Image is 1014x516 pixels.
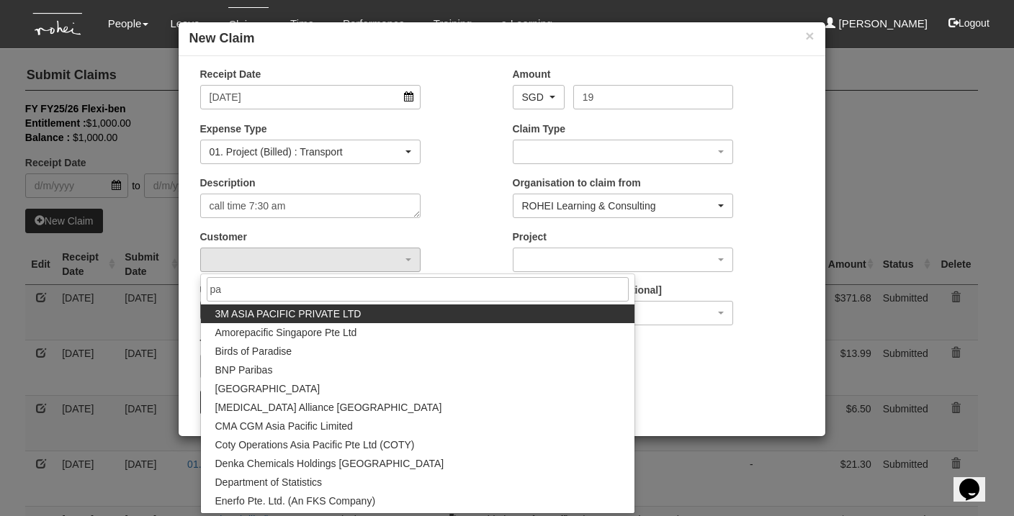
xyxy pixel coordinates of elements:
[513,85,565,109] button: SGD
[513,67,551,81] label: Amount
[215,400,442,415] span: [MEDICAL_DATA] Alliance [GEOGRAPHIC_DATA]
[200,67,261,81] label: Receipt Date
[215,419,353,433] span: CMA CGM Asia Pacific Limited
[215,363,273,377] span: BNP Paribas
[215,438,415,452] span: Coty Operations Asia Pacific Pte Ltd (COTY)
[200,230,247,244] label: Customer
[200,176,256,190] label: Description
[522,199,716,213] div: ROHEI Learning & Consulting
[513,230,547,244] label: Project
[215,475,323,489] span: Department of Statistics
[215,344,292,358] span: Birds of Paradise
[215,381,320,396] span: [GEOGRAPHIC_DATA]
[200,140,421,164] button: 01. Project (Billed) : Transport
[210,145,403,159] div: 01. Project (Billed) : Transport
[215,307,362,321] span: 3M ASIA PACIFIC PRIVATE LTD
[513,194,734,218] button: ROHEI Learning & Consulting
[200,122,267,136] label: Expense Type
[805,28,814,43] button: ×
[215,325,357,340] span: Amorepacific Singapore Pte Ltd
[189,31,255,45] b: New Claim
[200,85,421,109] input: d/m/yyyy
[954,458,1000,502] iframe: chat widget
[513,176,641,190] label: Organisation to claim from
[215,456,444,471] span: Denka Chemicals Holdings [GEOGRAPHIC_DATA]
[215,494,376,508] span: Enerfo Pte. Ltd. (An FKS Company)
[513,122,566,136] label: Claim Type
[207,277,629,302] input: Search
[522,90,547,104] div: SGD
